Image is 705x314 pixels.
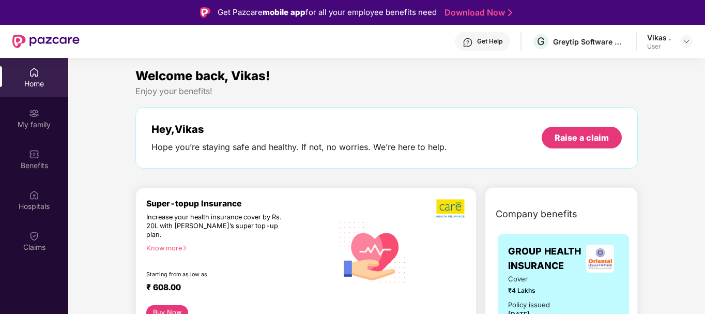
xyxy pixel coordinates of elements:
span: GROUP HEALTH INSURANCE [508,244,581,274]
img: insurerLogo [586,245,614,273]
div: Vikas . [647,33,671,42]
img: svg+xml;base64,PHN2ZyBpZD0iQmVuZWZpdHMiIHhtbG5zPSJodHRwOi8vd3d3LnczLm9yZy8yMDAwL3N2ZyIgd2lkdGg9Ij... [29,149,39,159]
img: svg+xml;base64,PHN2ZyBpZD0iRHJvcGRvd24tMzJ4MzIiIHhtbG5zPSJodHRwOi8vd3d3LnczLm9yZy8yMDAwL3N2ZyIgd2... [682,37,691,46]
img: svg+xml;base64,PHN2ZyBpZD0iSG9zcGl0YWxzIiB4bWxucz0iaHR0cDovL3d3dy53My5vcmcvMjAwMC9zdmciIHdpZHRoPS... [29,190,39,200]
div: Get Pazcare for all your employee benefits need [218,6,437,19]
span: G [537,35,545,48]
div: ₹ 608.00 [146,282,323,295]
img: b5dec4f62d2307b9de63beb79f102df3.png [436,199,466,218]
div: Hope you’re staying safe and healthy. If not, no worries. We’re here to help. [151,142,447,153]
img: svg+xml;base64,PHN2ZyBpZD0iSG9tZSIgeG1sbnM9Imh0dHA6Ly93d3cudzMub3JnLzIwMDAvc3ZnIiB3aWR0aD0iMjAiIG... [29,67,39,78]
img: svg+xml;base64,PHN2ZyB3aWR0aD0iMjAiIGhlaWdodD0iMjAiIHZpZXdCb3g9IjAgMCAyMCAyMCIgZmlsbD0ibm9uZSIgeG... [29,108,39,118]
span: ₹4 Lakhs [508,286,557,295]
div: Raise a claim [555,132,609,143]
img: Stroke [508,7,512,18]
div: Super-topup Insurance [146,199,333,208]
div: Hey, Vikas [151,123,447,136]
span: Company benefits [496,207,577,221]
span: right [182,245,188,251]
div: Know more [146,244,327,251]
img: Logo [200,7,210,18]
span: Cover [508,274,557,285]
div: User [647,42,671,51]
div: Get Help [477,37,502,46]
div: Increase your health insurance cover by Rs. 20L with [PERSON_NAME]’s super top-up plan. [146,213,288,240]
div: Starting from as low as [146,271,289,278]
img: svg+xml;base64,PHN2ZyB4bWxucz0iaHR0cDovL3d3dy53My5vcmcvMjAwMC9zdmciIHhtbG5zOnhsaW5rPSJodHRwOi8vd3... [333,211,413,292]
strong: mobile app [263,7,305,17]
a: Download Now [445,7,509,18]
div: Policy issued [508,300,550,310]
img: svg+xml;base64,PHN2ZyBpZD0iQ2xhaW0iIHhtbG5zPSJodHRwOi8vd3d3LnczLm9yZy8yMDAwL3N2ZyIgd2lkdGg9IjIwIi... [29,231,39,241]
img: New Pazcare Logo [12,35,80,48]
span: Welcome back, Vikas! [135,68,270,83]
div: Greytip Software Private Limited [553,37,625,47]
div: Enjoy your benefits! [135,86,638,97]
img: svg+xml;base64,PHN2ZyBpZD0iSGVscC0zMngzMiIgeG1sbnM9Imh0dHA6Ly93d3cudzMub3JnLzIwMDAvc3ZnIiB3aWR0aD... [463,37,473,48]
